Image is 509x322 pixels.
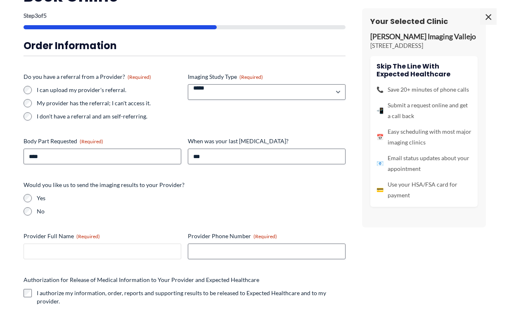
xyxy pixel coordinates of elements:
h3: Your Selected Clinic [370,17,478,26]
label: I don't have a referral and am self-referring. [37,112,181,121]
label: Provider Full Name [24,232,181,240]
label: Body Part Requested [24,137,181,145]
span: 💳 [376,185,384,195]
li: Easy scheduling with most major imaging clinics [376,126,471,148]
span: 📲 [376,105,384,116]
label: Provider Phone Number [188,232,346,240]
label: My provider has the referral; I can't access it. [37,99,181,107]
label: Imaging Study Type [188,73,346,81]
label: When was your last [MEDICAL_DATA]? [188,137,346,145]
span: (Required) [253,233,277,239]
span: 📧 [376,158,384,169]
span: (Required) [128,74,151,80]
label: Yes [37,194,346,202]
li: Use your HSA/FSA card for payment [376,179,471,201]
li: Save 20+ minutes of phone calls [376,84,471,95]
li: Email status updates about your appointment [376,153,471,174]
legend: Do you have a referral from a Provider? [24,73,151,81]
span: 3 [35,12,38,19]
p: [STREET_ADDRESS] [370,42,478,50]
span: (Required) [239,74,263,80]
p: [PERSON_NAME] Imaging Vallejo [370,32,478,42]
label: I authorize my information, order, reports and supporting results to be released to Expected Heal... [37,289,346,305]
span: 5 [43,12,47,19]
legend: Authorization for Release of Medical Information to Your Provider and Expected Healthcare [24,276,259,284]
h3: Order Information [24,39,346,52]
label: No [37,207,346,215]
li: Submit a request online and get a call back [376,100,471,121]
span: × [480,8,497,25]
span: 📅 [376,132,384,142]
legend: Would you like us to send the imaging results to your Provider? [24,181,185,189]
span: (Required) [80,138,103,144]
label: I can upload my provider's referral. [37,86,181,94]
span: (Required) [76,233,100,239]
p: Step of [24,13,346,19]
h4: Skip the line with Expected Healthcare [376,62,471,78]
span: 📞 [376,84,384,95]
